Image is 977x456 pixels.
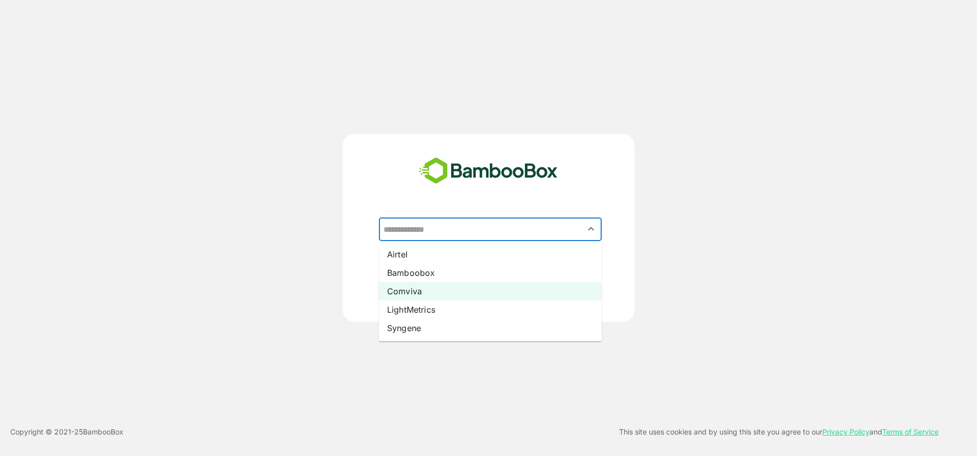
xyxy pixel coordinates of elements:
p: Copyright © 2021- 25 BambooBox [10,426,123,438]
li: LightMetrics [379,300,602,319]
li: Syngene [379,319,602,337]
p: This site uses cookies and by using this site you agree to our and [619,426,939,438]
li: Comviva [379,282,602,300]
img: bamboobox [413,154,563,188]
a: Privacy Policy [822,427,869,436]
li: Bamboobox [379,264,602,282]
li: Airtel [379,245,602,264]
a: Terms of Service [882,427,939,436]
button: Close [584,222,598,236]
